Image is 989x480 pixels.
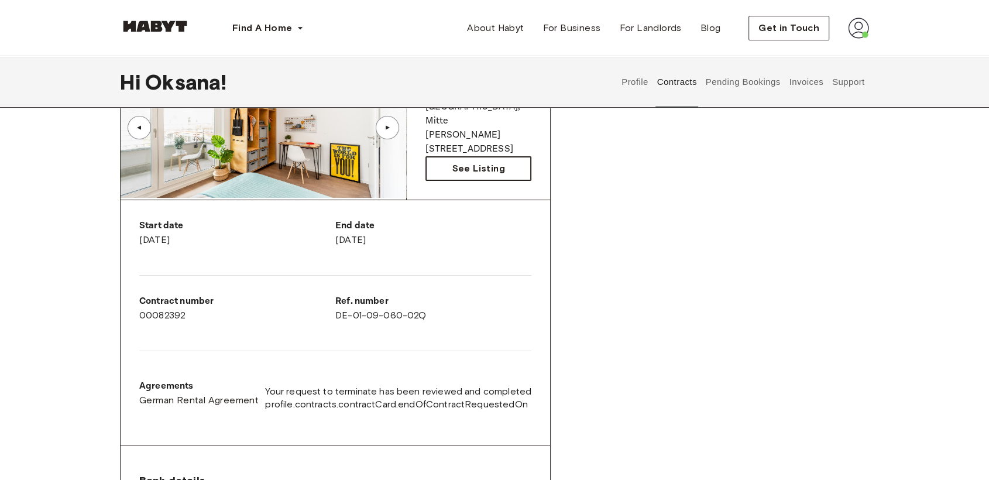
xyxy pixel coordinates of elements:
[139,393,259,407] a: German Rental Agreement
[265,385,531,398] span: Your request to terminate has been reviewed and completed
[700,21,721,35] span: Blog
[617,56,869,108] div: user profile tabs
[458,16,533,40] a: About Habyt
[534,16,610,40] a: For Business
[139,294,335,308] p: Contract number
[223,16,313,40] button: Find A Home
[758,21,819,35] span: Get in Touch
[425,156,531,181] a: See Listing
[382,124,393,131] div: ▲
[655,56,698,108] button: Contracts
[145,70,226,94] span: Oksana !
[543,21,601,35] span: For Business
[335,294,531,323] div: DE-01-09-060-02Q
[748,16,829,40] button: Get in Touch
[619,21,681,35] span: For Landlords
[335,294,531,308] p: Ref. number
[452,162,504,176] span: See Listing
[848,18,869,39] img: avatar
[610,16,691,40] a: For Landlords
[691,16,730,40] a: Blog
[830,56,866,108] button: Support
[425,128,531,156] p: [PERSON_NAME][STREET_ADDRESS]
[425,100,531,128] p: [GEOGRAPHIC_DATA] , Mitte
[265,398,531,411] span: profile.contracts.contractCard.endOfContractRequestedOn
[467,21,524,35] span: About Habyt
[335,219,531,233] p: End date
[139,219,335,233] p: Start date
[133,124,145,131] div: ▲
[704,56,782,108] button: Pending Bookings
[232,21,292,35] span: Find A Home
[139,379,259,393] p: Agreements
[120,20,190,32] img: Habyt
[620,56,650,108] button: Profile
[121,57,406,198] img: Image of the room
[335,219,531,247] div: [DATE]
[139,294,335,323] div: 00082392
[788,56,825,108] button: Invoices
[139,219,335,247] div: [DATE]
[120,70,145,94] span: Hi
